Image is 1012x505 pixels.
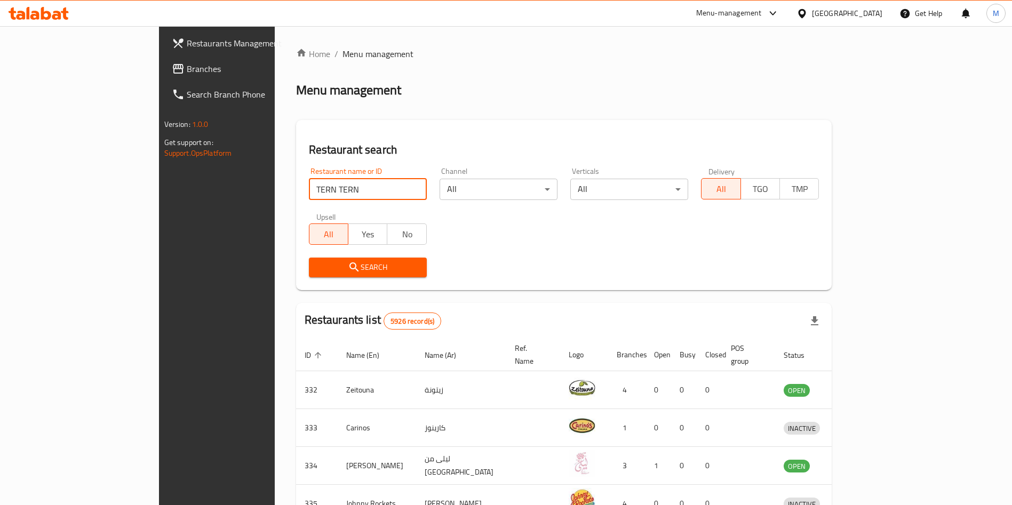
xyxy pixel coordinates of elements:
[163,56,328,82] a: Branches
[309,258,427,277] button: Search
[740,178,780,199] button: TGO
[353,227,383,242] span: Yes
[701,178,740,199] button: All
[784,349,818,362] span: Status
[384,316,441,326] span: 5926 record(s)
[515,342,547,367] span: Ref. Name
[187,37,320,50] span: Restaurants Management
[416,371,506,409] td: زيتونة
[784,384,810,397] span: OPEN
[993,7,999,19] span: M
[309,223,348,245] button: All
[416,447,506,485] td: ليلى من [GEOGRAPHIC_DATA]
[334,47,338,60] li: /
[784,384,810,397] div: OPEN
[731,342,762,367] span: POS group
[384,312,441,330] div: Total records count
[338,371,416,409] td: Zeitouna
[569,450,595,477] img: Leila Min Lebnan
[608,339,646,371] th: Branches
[697,409,722,447] td: 0
[784,422,820,435] span: INACTIVE
[164,146,232,160] a: Support.OpsPlatform
[708,167,735,175] label: Delivery
[570,179,688,200] div: All
[697,339,722,371] th: Closed
[560,339,608,371] th: Logo
[317,261,418,274] span: Search
[784,460,810,472] span: OPEN
[569,412,595,439] img: Carinos
[696,7,762,20] div: Menu-management
[316,213,336,220] label: Upsell
[697,447,722,485] td: 0
[646,447,671,485] td: 1
[671,447,697,485] td: 0
[697,371,722,409] td: 0
[163,82,328,107] a: Search Branch Phone
[187,62,320,75] span: Branches
[305,312,442,330] h2: Restaurants list
[784,181,815,197] span: TMP
[296,47,832,60] nav: breadcrumb
[309,142,819,158] h2: Restaurant search
[671,409,697,447] td: 0
[338,409,416,447] td: Carinos
[608,409,646,447] td: 1
[296,82,401,99] h2: Menu management
[164,135,213,149] span: Get support on:
[646,339,671,371] th: Open
[425,349,470,362] span: Name (Ar)
[163,30,328,56] a: Restaurants Management
[671,339,697,371] th: Busy
[305,349,325,362] span: ID
[309,179,427,200] input: Search for restaurant name or ID..
[779,178,819,199] button: TMP
[440,179,557,200] div: All
[416,409,506,447] td: كارينوز
[646,371,671,409] td: 0
[646,409,671,447] td: 0
[314,227,344,242] span: All
[164,117,190,131] span: Version:
[608,447,646,485] td: 3
[784,422,820,435] div: INACTIVE
[569,374,595,401] img: Zeitouna
[187,88,320,101] span: Search Branch Phone
[192,117,209,131] span: 1.0.0
[706,181,736,197] span: All
[812,7,882,19] div: [GEOGRAPHIC_DATA]
[387,223,426,245] button: No
[671,371,697,409] td: 0
[338,447,416,485] td: [PERSON_NAME]
[784,460,810,472] div: OPEN
[802,308,827,334] div: Export file
[348,223,387,245] button: Yes
[342,47,413,60] span: Menu management
[608,371,646,409] td: 4
[392,227,422,242] span: No
[745,181,776,197] span: TGO
[346,349,393,362] span: Name (En)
